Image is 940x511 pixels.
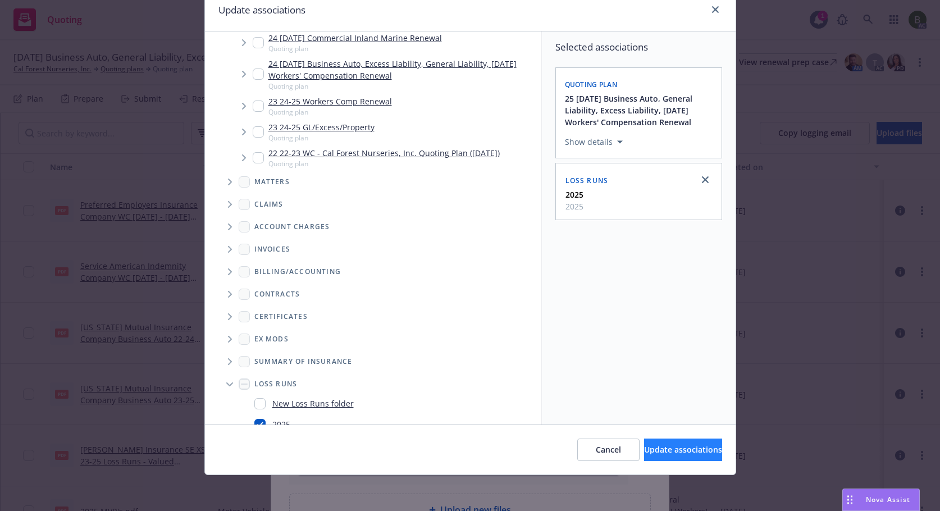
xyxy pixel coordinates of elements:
span: Update associations [644,444,722,455]
button: Update associations [644,439,722,461]
a: New Loss Runs folder [272,398,354,409]
span: Summary of insurance [254,358,353,365]
span: Quoting plan [268,44,442,53]
strong: 2025 [565,189,583,200]
a: 22 22-23 WC - Cal Forest Nurseries, Inc. Quoting Plan ([DATE]) [268,147,500,159]
span: Quoting plan [268,159,500,168]
div: Drag to move [843,489,857,510]
button: Nova Assist [842,489,920,511]
a: close [709,3,722,16]
span: Cancel [596,444,621,455]
span: Claims [254,201,284,208]
button: Show details [560,135,627,149]
span: Contracts [254,291,300,298]
span: Ex Mods [254,336,289,343]
button: 25 [DATE] Business Auto, General Liability, Excess Liability, [DATE] Workers' Compensation Renewal [565,93,715,128]
span: Matters [254,179,290,185]
span: Account charges [254,223,330,230]
a: 24 [DATE] Business Auto, Excess Liability, General Liability, [DATE] Workers' Compensation Renewal [268,58,537,81]
a: 24 [DATE] Commercial Inland Marine Renewal [268,32,442,44]
a: 23 24-25 GL/Excess/Property [268,121,375,133]
button: Cancel [577,439,640,461]
a: close [699,173,712,186]
a: 23 24-25 Workers Comp Renewal [268,95,392,107]
span: Billing/Accounting [254,268,341,275]
span: Selected associations [555,40,722,54]
span: Nova Assist [866,495,910,504]
span: Quoting plan [565,80,618,89]
span: Quoting plan [268,107,392,117]
span: Invoices [254,246,291,253]
h1: Update associations [218,3,305,17]
span: Loss Runs [254,381,298,387]
span: Certificates [254,313,308,320]
span: Quoting plan [268,133,375,143]
span: Quoting plan [268,81,537,91]
span: Loss Runs [565,176,609,185]
a: 2025 [272,418,290,430]
div: Folder Tree Example [205,261,541,459]
span: 2025 [565,200,583,212]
